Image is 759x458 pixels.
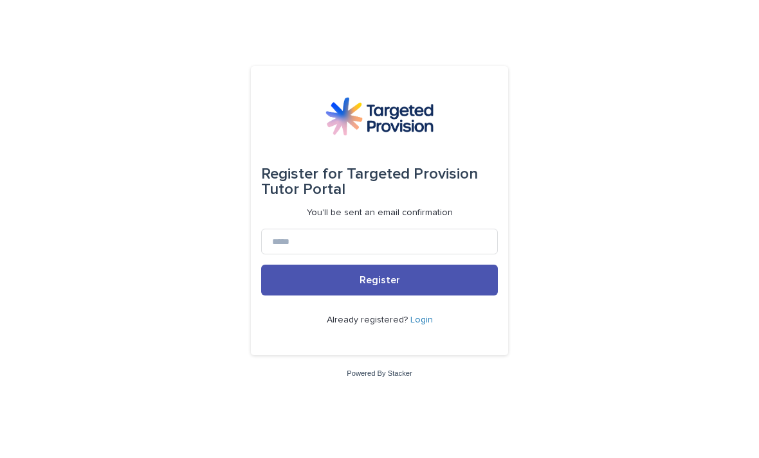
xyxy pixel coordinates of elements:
img: M5nRWzHhSzIhMunXDL62 [325,97,434,136]
div: Targeted Provision Tutor Portal [261,156,498,207]
span: Register [360,275,400,285]
a: Powered By Stacker [347,369,412,377]
button: Register [261,265,498,295]
span: Already registered? [327,315,410,324]
span: Register for [261,166,343,182]
p: You'll be sent an email confirmation [307,207,453,218]
a: Login [410,315,433,324]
